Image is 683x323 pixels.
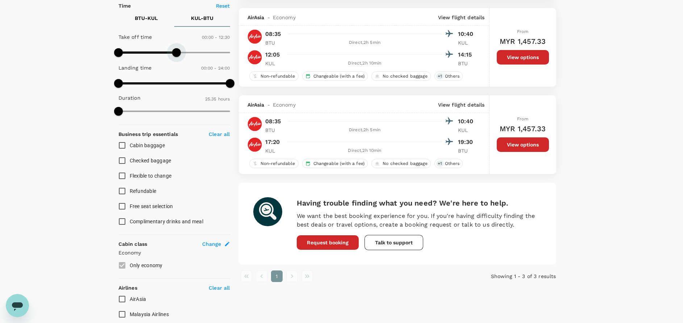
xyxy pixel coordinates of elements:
[265,30,281,38] p: 08:35
[130,311,169,317] span: Malaysia Airlines
[118,241,147,247] strong: Cabin class
[249,71,299,81] div: Non-refundable
[265,50,280,59] p: 12:05
[438,14,485,21] p: View flight details
[288,39,442,46] div: Direct , 2h 5min
[247,50,262,65] img: AK
[191,15,213,22] p: KUL - BTU
[247,29,262,44] img: AK
[202,35,230,40] span: 00:00 - 12:30
[265,14,273,21] span: -
[216,2,230,9] p: Reset
[500,36,546,47] h6: MYR 1,457.33
[273,101,296,108] span: Economy
[288,60,442,67] div: Direct , 2h 10min
[302,159,368,168] div: Changeable (with a fee)
[271,270,283,282] button: page 1
[118,249,230,256] p: Economy
[302,71,368,81] div: Changeable (with a fee)
[442,73,462,79] span: Others
[130,173,172,179] span: Flexible to change
[288,127,442,134] div: Direct , 2h 5min
[209,131,230,138] p: Clear all
[118,94,141,102] p: Duration
[500,123,546,134] h6: MYR 1,457.33
[265,39,283,46] p: BTU
[258,73,298,79] span: Non-refundable
[6,294,29,317] iframe: Button to launch messaging window
[130,188,157,194] span: Refundable
[118,2,131,9] p: Time
[118,131,178,137] strong: Business trip essentials
[436,161,443,167] span: + 1
[438,101,485,108] p: View flight details
[434,159,463,168] div: +1Others
[380,161,430,167] span: No checked baggage
[130,142,165,148] span: Cabin baggage
[247,14,265,21] span: AirAsia
[202,240,221,248] span: Change
[297,197,542,209] h6: Having trouble finding what you need? We're here to help.
[371,159,431,168] div: No checked baggage
[135,15,158,22] p: BTU - KUL
[130,219,203,224] span: Complimentary drinks and meal
[311,161,367,167] span: Changeable (with a fee)
[265,138,280,146] p: 17:20
[458,117,476,126] p: 10:40
[297,212,542,229] p: We want the best booking experience for you. If you're having difficulty finding the best deals o...
[130,158,171,163] span: Checked baggage
[247,101,265,108] span: AirAsia
[450,273,556,280] p: Showing 1 - 3 of 3 results
[265,147,283,154] p: KUL
[458,39,476,46] p: KUL
[205,96,230,102] span: 25.35 hours
[130,203,173,209] span: Free seat selection
[458,30,476,38] p: 10:40
[265,101,273,108] span: -
[273,14,296,21] span: Economy
[247,137,262,152] img: AK
[130,262,163,268] span: Only economy
[371,71,431,81] div: No checked baggage
[458,147,476,154] p: BTU
[265,127,283,134] p: BTU
[297,235,359,250] button: Request booking
[517,29,528,34] span: From
[434,71,463,81] div: +1Others
[201,66,230,71] span: 00:00 - 24:00
[288,147,442,154] div: Direct , 2h 10min
[458,60,476,67] p: BTU
[258,161,298,167] span: Non-refundable
[265,60,283,67] p: KUL
[517,116,528,121] span: From
[118,285,137,291] strong: Airlines
[209,284,230,291] p: Clear all
[458,127,476,134] p: KUL
[130,296,146,302] span: AirAsia
[239,270,450,282] nav: pagination navigation
[249,159,299,168] div: Non-refundable
[497,137,549,152] button: View options
[265,117,281,126] p: 08:35
[458,50,476,59] p: 14:15
[458,138,476,146] p: 19:30
[380,73,430,79] span: No checked baggage
[247,117,262,131] img: AK
[365,235,423,250] button: Talk to support
[436,73,443,79] span: + 1
[118,33,152,41] p: Take off time
[311,73,367,79] span: Changeable (with a fee)
[118,64,152,71] p: Landing time
[497,50,549,65] button: View options
[442,161,462,167] span: Others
